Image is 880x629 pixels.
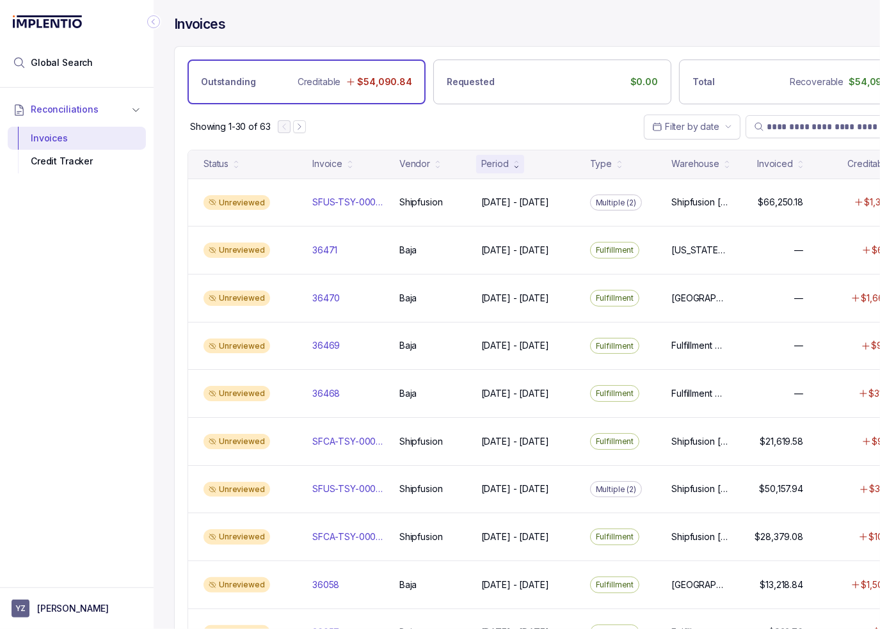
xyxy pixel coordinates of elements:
div: Unreviewed [204,482,270,497]
p: — [794,244,803,257]
p: Shipfusion [GEOGRAPHIC_DATA] [671,530,728,543]
p: Requested [447,76,495,88]
div: Warehouse [671,157,719,170]
div: Invoice [312,157,342,170]
div: Unreviewed [204,291,270,306]
span: User initials [12,600,29,617]
div: Reconciliations [8,124,146,176]
p: SFUS-TSY-00068 [312,196,384,209]
p: [DATE] - [DATE] [481,530,549,543]
p: Baja [399,387,417,400]
p: $13,218.84 [760,578,803,591]
button: Date Range Picker [644,115,740,139]
span: Global Search [31,56,93,69]
span: Reconciliations [31,103,99,116]
p: — [794,292,803,305]
p: SFCA-TSY-00072 [312,435,384,448]
p: $0.00 [630,76,658,88]
p: Baja [399,339,417,352]
p: Total [692,76,715,88]
p: Multiple (2) [596,483,637,496]
p: Fulfillment [596,292,634,305]
p: [DATE] - [DATE] [481,435,549,448]
p: Shipfusion [GEOGRAPHIC_DATA], Shipfusion [GEOGRAPHIC_DATA] [671,196,728,209]
h4: Invoices [174,15,225,33]
p: [DATE] - [DATE] [481,292,549,305]
p: [DATE] - [DATE] [481,244,549,257]
span: Filter by date [665,121,719,132]
p: Shipfusion [399,530,443,543]
p: [GEOGRAPHIC_DATA] [GEOGRAPHIC_DATA] / [US_STATE] [671,578,728,591]
p: Recoverable [790,76,844,88]
p: Baja [399,244,417,257]
p: [DATE] - [DATE] [481,578,549,591]
search: Date Range Picker [652,120,719,133]
p: [DATE] - [DATE] [481,196,549,209]
button: Next Page [293,120,306,133]
p: Showing 1-30 of 63 [190,120,270,133]
p: Fulfillment [596,435,634,448]
p: 36469 [312,339,340,352]
div: Unreviewed [204,529,270,545]
div: Vendor [399,157,430,170]
p: Fulfillment Center (W) / Wholesale, Fulfillment Center / Primary [671,339,728,352]
p: [GEOGRAPHIC_DATA] [GEOGRAPHIC_DATA] / [US_STATE] [671,292,728,305]
p: 36468 [312,387,340,400]
p: $50,157.94 [759,482,803,495]
div: Remaining page entries [190,120,270,133]
div: Unreviewed [204,338,270,354]
p: Shipfusion [GEOGRAPHIC_DATA] [671,435,728,448]
p: Baja [399,292,417,305]
p: Outstanding [201,76,255,88]
p: Fulfillment [596,244,634,257]
p: [DATE] - [DATE] [481,387,549,400]
div: Invoices [18,127,136,150]
div: Invoiced [757,157,793,170]
p: Shipfusion [399,196,443,209]
p: — [794,387,803,400]
div: Unreviewed [204,386,270,401]
div: Unreviewed [204,195,270,211]
p: $28,379.08 [755,530,803,543]
p: Creditable [298,76,341,88]
div: Unreviewed [204,434,270,449]
p: Fulfillment [596,530,634,543]
p: 36470 [312,292,340,305]
p: $54,090.84 [357,76,412,88]
p: 36471 [312,244,337,257]
p: [DATE] - [DATE] [481,482,549,495]
div: Period [481,157,509,170]
div: Status [204,157,228,170]
div: Unreviewed [204,577,270,593]
div: Credit Tracker [18,150,136,173]
div: Type [590,157,612,170]
p: Fulfillment [596,340,634,353]
p: Fulfillment Center / Primary [671,387,728,400]
p: Fulfillment [596,578,634,591]
p: SFCA-TSY-00071 [312,530,384,543]
p: — [794,339,803,352]
div: Unreviewed [204,243,270,258]
div: Collapse Icon [146,14,161,29]
p: SFUS-TSY-00067 [312,482,384,495]
p: Shipfusion [399,482,443,495]
p: Fulfillment [596,387,634,400]
p: [PERSON_NAME] [37,602,109,615]
p: Baja [399,578,417,591]
p: Shipfusion [399,435,443,448]
p: [DATE] - [DATE] [481,339,549,352]
p: Shipfusion [GEOGRAPHIC_DATA], Shipfusion [GEOGRAPHIC_DATA] [671,482,728,495]
p: $66,250.18 [758,196,803,209]
p: $21,619.58 [760,435,803,448]
p: [US_STATE]-Wholesale / [US_STATE]-Wholesale [671,244,728,257]
button: User initials[PERSON_NAME] [12,600,142,617]
button: Reconciliations [8,95,146,123]
p: Multiple (2) [596,196,637,209]
p: 36058 [312,578,339,591]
